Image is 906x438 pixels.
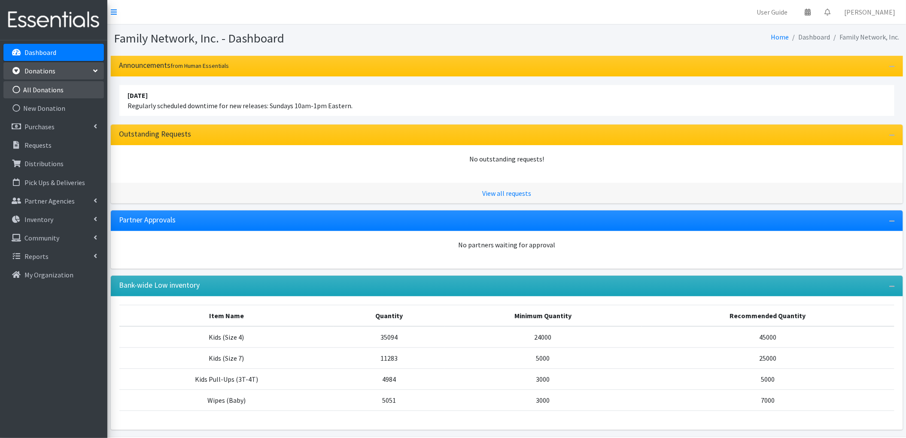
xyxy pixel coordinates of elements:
[3,248,104,265] a: Reports
[119,240,894,250] div: No partners waiting for approval
[3,81,104,98] a: All Donations
[119,389,334,411] td: Wipes (Baby)
[3,211,104,228] a: Inventory
[334,368,444,389] td: 4984
[24,271,73,279] p: My Organization
[119,154,894,164] div: No outstanding requests!
[334,347,444,368] td: 11283
[24,215,53,224] p: Inventory
[641,389,894,411] td: 7000
[3,174,104,191] a: Pick Ups & Deliveries
[119,281,200,290] h3: Bank-wide Low inventory
[3,137,104,154] a: Requests
[24,48,56,57] p: Dashboard
[334,305,444,326] th: Quantity
[3,44,104,61] a: Dashboard
[119,216,176,225] h3: Partner Approvals
[24,234,59,242] p: Community
[830,31,900,43] li: Family Network, Inc.
[3,229,104,246] a: Community
[24,122,55,131] p: Purchases
[444,368,641,389] td: 3000
[444,347,641,368] td: 5000
[24,141,52,149] p: Requests
[119,305,334,326] th: Item Name
[119,326,334,348] td: Kids (Size 4)
[334,389,444,411] td: 5051
[24,159,64,168] p: Distributions
[444,305,641,326] th: Minimum Quantity
[171,62,229,70] small: from Human Essentials
[119,61,229,70] h3: Announcements
[838,3,903,21] a: [PERSON_NAME]
[119,368,334,389] td: Kids Pull-Ups (3T-4T)
[3,266,104,283] a: My Organization
[789,31,830,43] li: Dashboard
[334,326,444,348] td: 35094
[641,326,894,348] td: 45000
[24,197,75,205] p: Partner Agencies
[641,368,894,389] td: 5000
[119,347,334,368] td: Kids (Size 7)
[444,389,641,411] td: 3000
[128,91,148,100] strong: [DATE]
[24,67,55,75] p: Donations
[114,31,504,46] h1: Family Network, Inc. - Dashboard
[444,326,641,348] td: 24000
[3,118,104,135] a: Purchases
[750,3,795,21] a: User Guide
[119,85,894,116] li: Regularly scheduled downtime for new releases: Sundays 10am-1pm Eastern.
[482,189,531,198] a: View all requests
[119,130,192,139] h3: Outstanding Requests
[771,33,789,41] a: Home
[24,178,85,187] p: Pick Ups & Deliveries
[3,100,104,117] a: New Donation
[641,305,894,326] th: Recommended Quantity
[3,6,104,34] img: HumanEssentials
[3,155,104,172] a: Distributions
[3,192,104,210] a: Partner Agencies
[641,347,894,368] td: 25000
[3,62,104,79] a: Donations
[24,252,49,261] p: Reports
